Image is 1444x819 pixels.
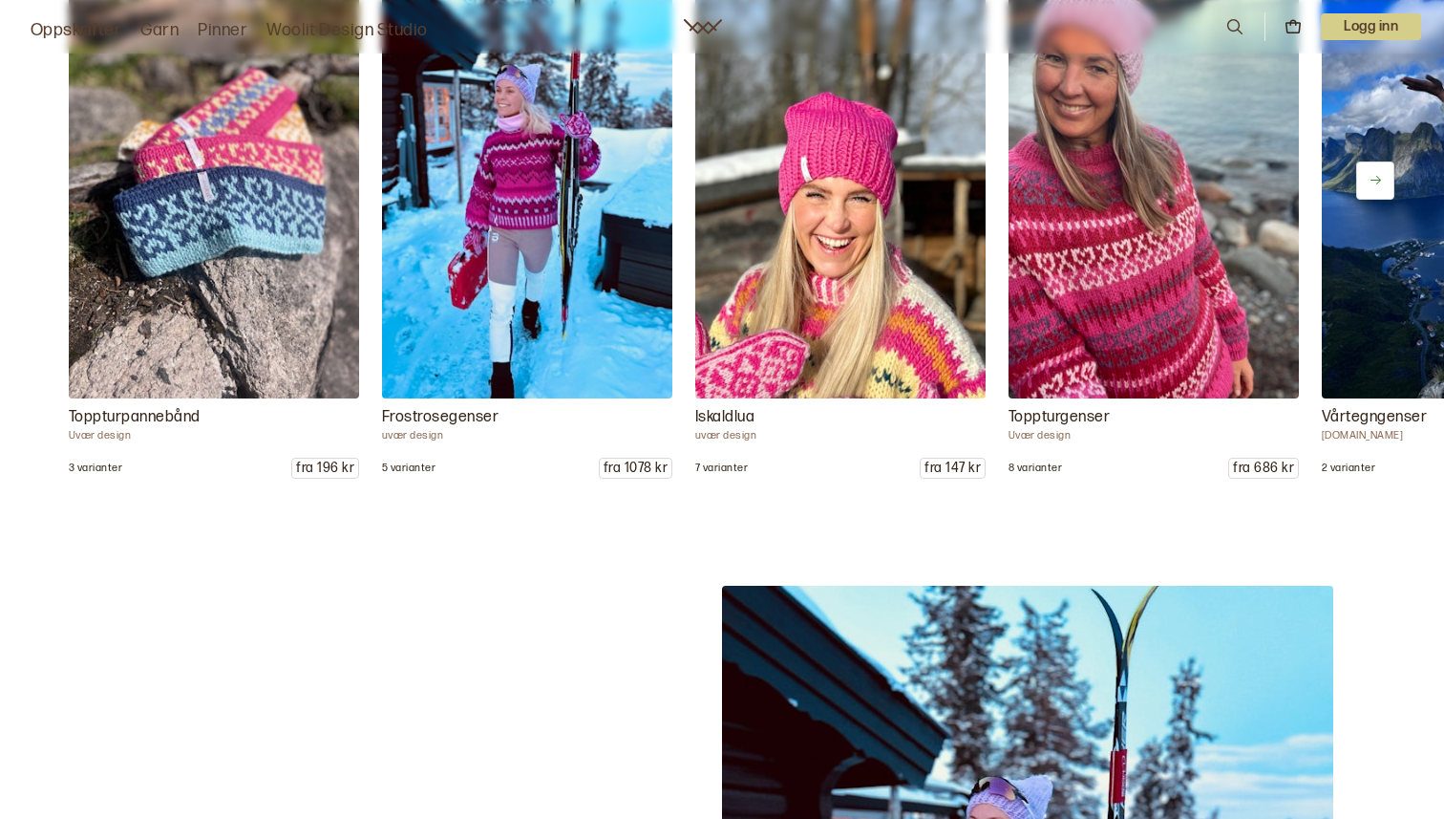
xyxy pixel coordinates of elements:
a: Woolit Design Studio [266,17,428,44]
a: Oppskrifter [31,17,121,44]
p: fra 686 kr [1229,459,1298,478]
a: Garn [140,17,179,44]
p: uvær design [382,429,672,442]
a: Pinner [198,17,247,44]
p: uvær design [695,429,986,442]
p: Uvær design [1009,429,1299,442]
button: User dropdown [1321,13,1421,40]
p: fra 147 kr [921,459,985,478]
p: 2 varianter [1322,462,1375,475]
p: Uvær design [69,429,359,442]
p: 7 varianter [695,462,748,475]
p: Iskaldlua [695,406,986,429]
p: Logg inn [1321,13,1421,40]
p: fra 196 kr [292,459,358,478]
p: 3 varianter [69,462,122,475]
p: fra 1078 kr [600,459,671,478]
a: Woolit [684,19,722,34]
p: Toppturpannebånd [69,406,359,429]
p: 5 varianter [382,462,435,475]
p: Frostrosegenser [382,406,672,429]
p: 8 varianter [1009,462,1062,475]
p: Toppturgenser [1009,406,1299,429]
